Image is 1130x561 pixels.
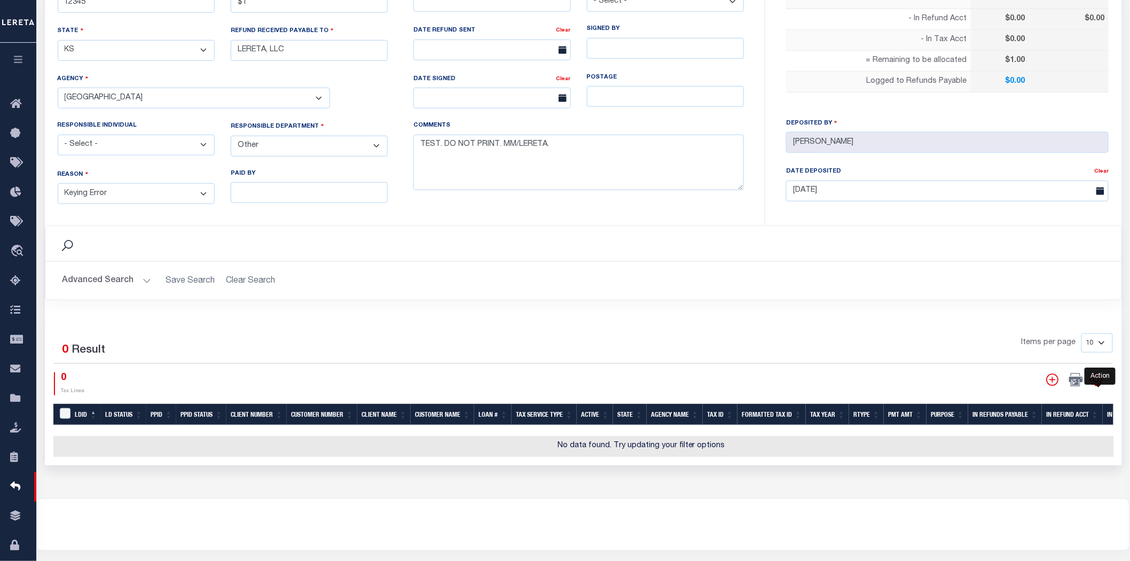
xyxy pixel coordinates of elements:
[146,404,176,426] th: PPID: activate to sort column ascending
[58,121,137,130] label: RESPONSIBLE INDIVIDUAL
[703,404,737,426] th: Tax ID: activate to sort column ascending
[61,372,85,384] h4: 0
[357,404,411,426] th: Client Name: activate to sort column ascending
[226,404,287,426] th: Client Number: activate to sort column ascending
[849,404,884,426] th: RType: activate to sort column ascending
[975,55,1025,67] p: $1.00
[786,167,841,176] label: Date Deposited
[62,345,69,356] span: 0
[231,121,324,131] label: RESPONSIBLE DEPARTMENT
[968,404,1042,426] th: In Refunds Payable: activate to sort column ascending
[413,121,450,130] label: COMMENTS
[786,181,1109,201] input: Enter Date
[975,13,1025,25] p: $0.00
[975,76,1025,88] p: $0.00
[176,404,226,426] th: PPID Status: activate to sort column ascending
[1034,13,1105,25] p: $0.00
[1042,404,1103,426] th: In Refund Acct: activate to sort column ascending
[231,26,334,36] label: REFUND RECEIVED PAYABLE TO
[58,74,89,84] label: AGENCY
[790,34,967,46] p: - In Tax Acct
[556,76,571,82] a: Clear
[10,245,27,259] i: travel_explore
[58,26,84,36] label: STATE
[1022,337,1076,349] span: Items per page
[786,118,837,128] label: Deposited By
[70,404,101,426] th: LDID: activate to sort column descending
[231,169,255,178] label: PAID BY
[737,404,806,426] th: Formatted Tax ID: activate to sort column ascending
[72,342,106,359] label: Result
[927,404,968,426] th: Purpose: activate to sort column ascending
[587,25,620,34] label: SIGNED BY
[53,404,71,426] th: LDBatchId
[413,75,456,84] label: DATE SIGNED
[613,404,647,426] th: State: activate to sort column ascending
[512,404,577,426] th: Tax Service Type: activate to sort column ascending
[1085,368,1116,385] div: Action
[790,76,967,88] p: Logged to Refunds Payable
[1094,169,1109,174] a: Clear
[806,404,849,426] th: Tax Year: activate to sort column ascending
[790,55,967,67] p: = Remaining to be allocated
[101,404,146,426] th: LD STATUS: activate to sort column ascending
[556,28,571,33] a: Clear
[474,404,512,426] th: Loan #: activate to sort column ascending
[577,404,613,426] th: Active: activate to sort column ascending
[884,404,927,426] th: Pmt Amt: activate to sort column ascending
[58,169,89,180] label: REASON
[587,73,617,82] label: POSTAGE
[790,13,967,25] p: - In Refund Acct
[287,404,357,426] th: Customer Number: activate to sort column ascending
[647,404,703,426] th: Agency Name: activate to sort column ascending
[413,26,475,35] label: DATE REFUND SENT
[411,404,474,426] th: Customer Name: activate to sort column ascending
[975,34,1025,46] p: $0.00
[62,270,151,291] button: Advanced Search
[61,387,85,395] p: Tax Lines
